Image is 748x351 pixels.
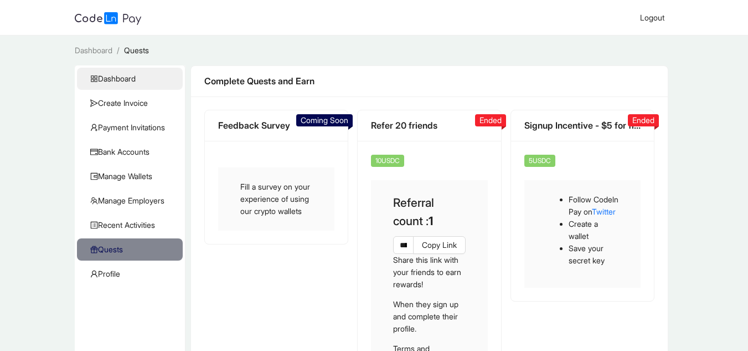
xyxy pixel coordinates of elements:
[569,218,618,242] li: Create a wallet
[90,92,174,114] span: Create Invoice
[393,298,465,335] p: When they sign up and complete their profile.
[90,148,98,156] span: credit-card
[90,263,174,285] span: Profile
[90,165,174,187] span: Manage Wallets
[90,238,174,261] span: Quests
[640,13,664,22] span: Logout
[413,236,466,254] button: Copy Link
[524,119,641,133] div: Signup Incentive - $5 for first 1000 users
[569,194,618,218] li: Follow Codeln Pay on
[90,75,98,83] span: appstore
[393,254,465,291] p: Share this link with your friends to earn rewards!
[90,246,98,253] span: gift
[90,221,98,229] span: profile
[632,115,654,125] span: Ended
[124,45,149,55] span: Quests
[393,194,465,230] h2: Referral count :
[524,155,555,167] span: 5USDC
[90,270,98,278] span: user
[90,214,174,236] span: Recent Activities
[75,12,141,25] img: logo
[569,242,618,267] li: Save your secret key
[371,155,404,167] span: 10USDC
[90,124,98,131] span: user-add
[117,45,120,55] span: /
[90,190,174,212] span: Manage Employers
[371,119,487,133] div: Refer 20 friends
[422,239,457,251] span: Copy Link
[204,74,654,88] div: Complete Quests and Earn
[90,141,174,163] span: Bank Accounts
[301,115,348,125] span: Coming Soon
[90,197,98,205] span: team
[90,68,174,90] span: Dashboard
[90,116,174,139] span: Payment Invitations
[90,99,98,107] span: send
[479,115,502,125] span: Ended
[75,45,112,55] span: Dashboard
[218,119,334,133] div: Feedback Survey
[429,214,433,228] span: 1
[592,207,616,216] a: Twitter
[90,172,98,180] span: wallet
[218,167,334,231] div: Fill a survey on your experience of using our crypto wallets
